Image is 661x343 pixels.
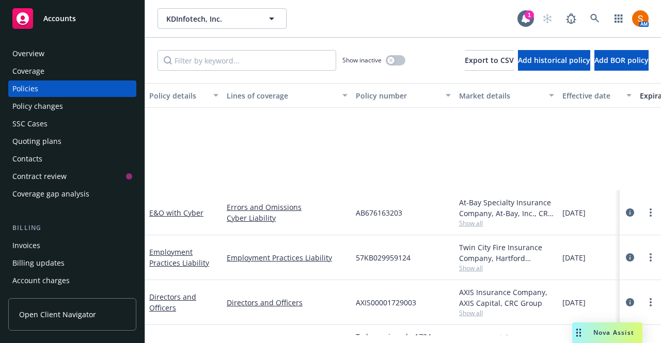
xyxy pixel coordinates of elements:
div: Billing [8,223,136,233]
a: Directors and Officers [227,297,348,308]
a: Quoting plans [8,133,136,150]
div: AXIS Insurance Company, AXIS Capital, CRC Group [459,287,554,308]
div: 1 [525,10,534,20]
div: Lines of coverage [227,90,336,101]
div: Effective date [562,90,620,101]
div: Overview [12,45,44,62]
span: Show all [459,264,554,272]
div: Coverage [12,63,44,79]
a: more [644,296,657,308]
a: Overview [8,45,136,62]
a: Errors and Omissions [227,202,348,213]
button: Nova Assist [572,322,642,343]
a: circleInformation [624,296,636,308]
a: Cyber Liability [227,213,348,223]
span: Show all [459,308,554,317]
span: 57KB029959124 [356,252,411,263]
div: SSC Cases [12,116,48,132]
input: Filter by keyword... [158,50,336,71]
a: Policies [8,80,136,97]
div: Policy details [149,90,207,101]
a: Report a Bug [561,8,581,29]
a: Accounts [8,4,136,33]
button: Effective date [558,83,636,108]
div: Drag to move [572,322,585,343]
span: Add BOR policy [594,55,649,65]
span: KDInfotech, Inc. [166,13,256,24]
span: AB676163203 [356,207,402,218]
a: Coverage gap analysis [8,186,136,202]
button: Market details [455,83,558,108]
div: Coverage gap analysis [12,186,89,202]
a: Coverage [8,63,136,79]
a: Contract review [8,168,136,185]
span: [DATE] [562,252,586,263]
div: Market details [459,90,543,101]
div: Policy changes [12,98,63,115]
button: Policy details [145,83,223,108]
span: Show all [459,219,554,227]
button: Policy number [352,83,455,108]
a: Policy changes [8,98,136,115]
a: more [644,206,657,219]
div: Policies [12,80,38,97]
a: Switch app [608,8,629,29]
span: Nova Assist [593,328,634,337]
a: Invoices [8,237,136,254]
div: At-Bay Specialty Insurance Company, At-Bay, Inc., CRC Group [459,197,554,219]
span: Accounts [43,14,76,23]
a: E&O with Cyber [149,208,203,218]
a: Contacts [8,151,136,167]
button: Add BOR policy [594,50,649,71]
a: Account charges [8,272,136,289]
a: SSC Cases [8,116,136,132]
a: circleInformation [624,251,636,264]
a: circleInformation [624,206,636,219]
span: [DATE] [562,297,586,308]
div: Account charges [12,272,70,289]
img: photo [632,10,649,27]
div: Billing updates [12,255,65,271]
div: Quoting plans [12,133,61,150]
span: [DATE] [562,207,586,218]
div: Contacts [12,151,42,167]
a: Employment Practices Liability [227,252,348,263]
a: Search [585,8,605,29]
div: Policy number [356,90,439,101]
button: Export to CSV [465,50,514,71]
span: Export to CSV [465,55,514,65]
span: Add historical policy [518,55,590,65]
button: KDInfotech, Inc. [158,8,287,29]
a: Employment Practices Liability [149,247,209,268]
a: Billing updates [8,255,136,271]
div: Contract review [12,168,67,185]
button: Add historical policy [518,50,590,71]
span: Open Client Navigator [19,309,96,320]
a: Directors and Officers [149,292,196,313]
span: Show inactive [342,56,382,64]
div: Invoices [12,237,40,254]
button: Lines of coverage [223,83,352,108]
div: Twin City Fire Insurance Company, Hartford Insurance Group, CRC Group [459,242,554,264]
a: Start snowing [537,8,558,29]
span: AXIS00001729003 [356,297,416,308]
a: more [644,251,657,264]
